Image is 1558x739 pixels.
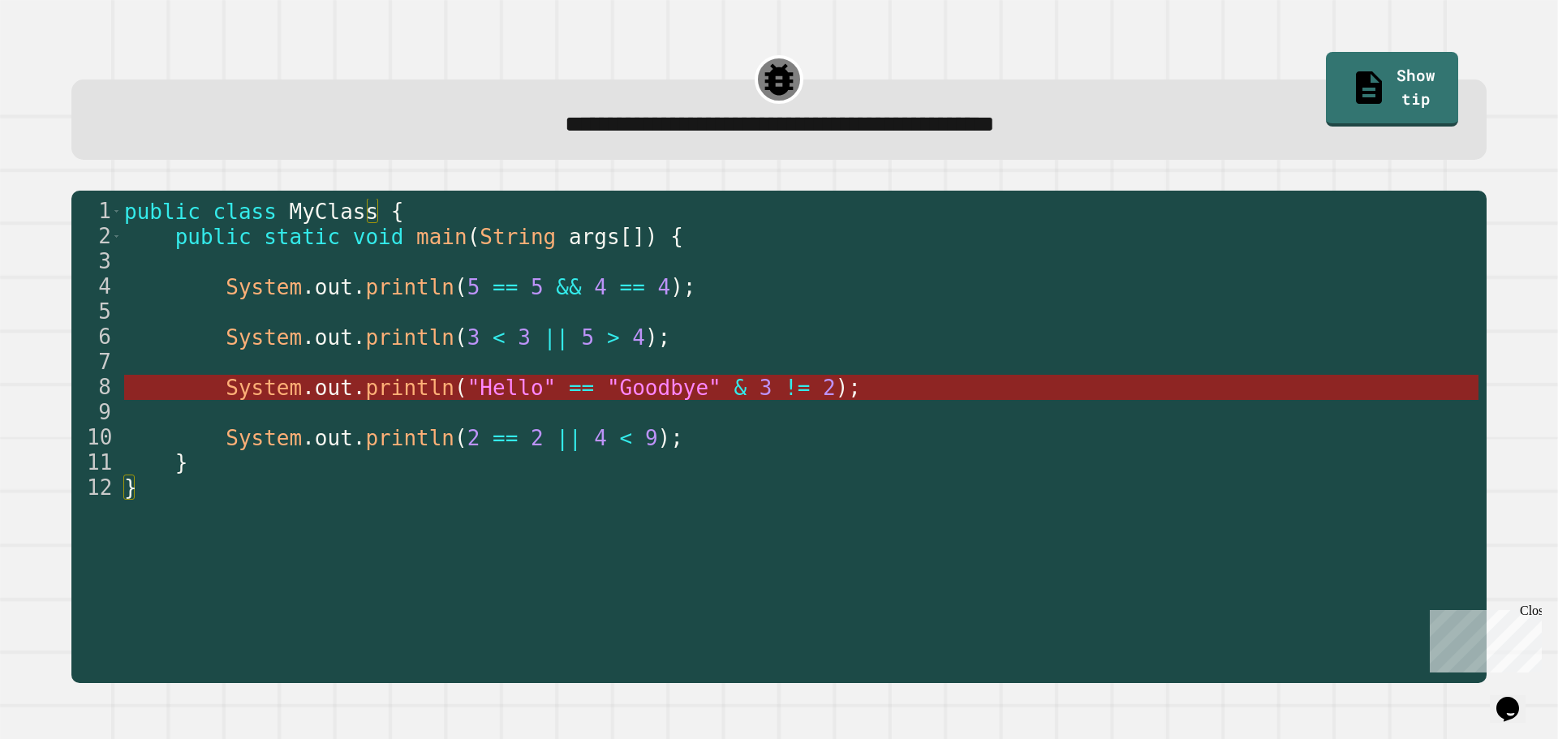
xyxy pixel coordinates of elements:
[531,426,544,450] span: 2
[493,325,506,350] span: <
[785,376,810,400] span: !=
[1326,52,1458,127] a: Show tip
[71,400,122,425] div: 9
[607,325,620,350] span: >
[264,225,340,249] span: static
[71,324,122,350] div: 6
[290,200,379,224] span: MyClass
[467,426,480,450] span: 2
[226,275,302,299] span: System
[366,275,455,299] span: println
[226,426,302,450] span: System
[124,200,200,224] span: public
[6,6,112,103] div: Chat with us now!Close
[71,450,122,475] div: 11
[366,376,455,400] span: println
[112,224,121,249] span: Toggle code folding, rows 2 through 11
[594,275,607,299] span: 4
[467,325,480,350] span: 3
[823,376,836,400] span: 2
[531,275,544,299] span: 5
[71,199,122,224] div: 1
[467,376,557,400] span: "Hello"
[71,375,122,400] div: 8
[315,376,353,400] span: out
[493,275,518,299] span: ==
[734,376,747,400] span: &
[315,325,353,350] span: out
[175,225,252,249] span: public
[582,325,595,350] span: 5
[71,425,122,450] div: 10
[645,426,658,450] span: 9
[467,275,480,299] span: 5
[1423,604,1542,672] iframe: chat widget
[569,225,620,249] span: args
[480,225,557,249] span: String
[544,325,569,350] span: ||
[760,376,773,400] span: 3
[366,325,455,350] span: println
[594,426,607,450] span: 4
[493,426,518,450] span: ==
[112,199,121,224] span: Toggle code folding, rows 1 through 12
[71,274,122,299] div: 4
[556,426,581,450] span: ||
[1490,674,1542,723] iframe: chat widget
[620,426,633,450] span: <
[518,325,531,350] span: 3
[71,249,122,274] div: 3
[607,376,721,400] span: "Goodbye"
[569,376,594,400] span: ==
[213,200,277,224] span: class
[366,426,455,450] span: println
[71,224,122,249] div: 2
[226,376,302,400] span: System
[416,225,467,249] span: main
[71,350,122,375] div: 7
[315,275,353,299] span: out
[226,325,302,350] span: System
[556,275,581,299] span: &&
[620,275,645,299] span: ==
[315,426,353,450] span: out
[658,275,671,299] span: 4
[632,325,645,350] span: 4
[71,475,122,501] div: 12
[71,299,122,324] div: 5
[353,225,404,249] span: void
